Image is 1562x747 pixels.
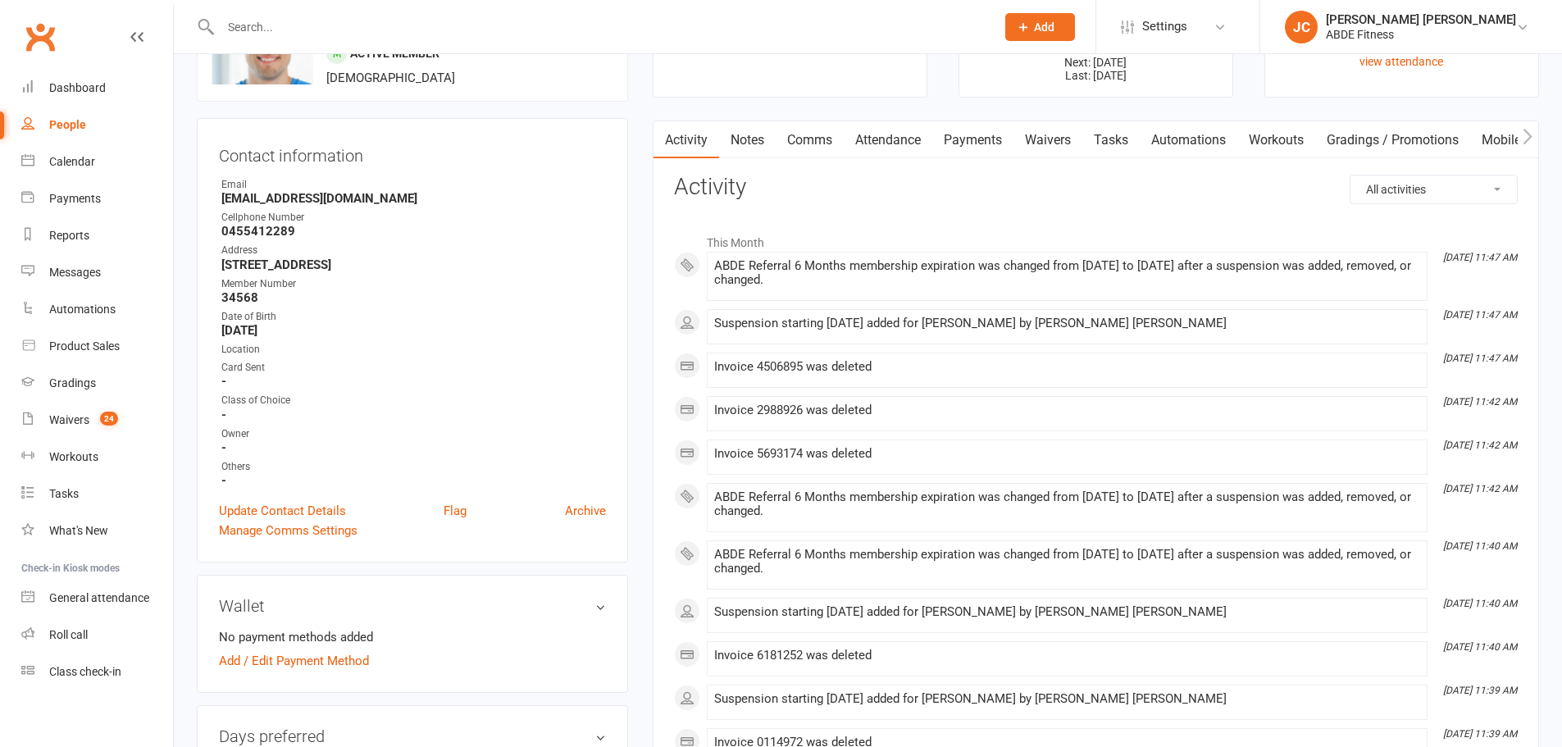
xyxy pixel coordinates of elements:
a: Automations [1140,121,1237,159]
input: Search... [216,16,984,39]
div: Location [221,342,606,358]
a: Calendar [21,143,173,180]
div: General attendance [49,591,149,604]
a: Clubworx [20,16,61,57]
strong: [STREET_ADDRESS] [221,257,606,272]
a: Messages [21,254,173,291]
strong: - [221,408,606,422]
button: Add [1005,13,1075,41]
div: Reports [49,229,89,242]
a: Payments [21,180,173,217]
li: No payment methods added [219,627,606,647]
a: Product Sales [21,328,173,365]
div: Class check-in [49,665,121,678]
i: [DATE] 11:40 AM [1443,540,1517,552]
a: People [21,107,173,143]
div: Suspension starting [DATE] added for [PERSON_NAME] by [PERSON_NAME] [PERSON_NAME] [714,692,1420,706]
a: Dashboard [21,70,173,107]
div: ABDE Referral 6 Months membership expiration was changed from [DATE] to [DATE] after a suspension... [714,259,1420,287]
a: Notes [719,121,776,159]
div: Suspension starting [DATE] added for [PERSON_NAME] by [PERSON_NAME] [PERSON_NAME] [714,605,1420,619]
div: Payments [49,192,101,205]
div: Card Sent [221,360,606,376]
i: [DATE] 11:42 AM [1443,396,1517,408]
i: [DATE] 11:47 AM [1443,309,1517,321]
a: Gradings [21,365,173,402]
a: Manage Comms Settings [219,521,357,540]
a: Add / Edit Payment Method [219,651,369,671]
a: Tasks [21,476,173,512]
strong: [DATE] [221,323,606,338]
a: What's New [21,512,173,549]
h3: Activity [674,175,1518,200]
a: Class kiosk mode [21,654,173,690]
div: Roll call [49,628,88,641]
a: Update Contact Details [219,501,346,521]
div: ABDE Referral 6 Months membership expiration was changed from [DATE] to [DATE] after a suspension... [714,490,1420,518]
a: Automations [21,291,173,328]
div: Workouts [49,450,98,463]
div: What's New [49,524,108,537]
strong: - [221,440,606,455]
span: Settings [1142,8,1187,45]
div: Calendar [49,155,95,168]
div: Invoice 2988926 was deleted [714,403,1420,417]
span: [DEMOGRAPHIC_DATA] [326,71,455,85]
div: People [49,118,86,131]
a: Archive [565,501,606,521]
div: Tasks [49,487,79,500]
div: Invoice 6181252 was deleted [714,649,1420,663]
div: Invoice 5693174 was deleted [714,447,1420,461]
strong: [EMAIL_ADDRESS][DOMAIN_NAME] [221,191,606,206]
strong: 0455412289 [221,224,606,239]
a: General attendance kiosk mode [21,580,173,617]
div: Product Sales [49,339,120,353]
div: JC [1285,11,1318,43]
h3: Wallet [219,597,606,615]
a: Waivers [1013,121,1082,159]
i: [DATE] 11:39 AM [1443,728,1517,740]
a: Workouts [21,439,173,476]
div: Dashboard [49,81,106,94]
a: Tasks [1082,121,1140,159]
p: Next: [DATE] Last: [DATE] [974,56,1218,82]
h3: Contact information [219,140,606,165]
strong: - [221,374,606,389]
h3: Days preferred [219,727,606,745]
div: Email [221,177,606,193]
div: Class of Choice [221,393,606,408]
a: Comms [776,121,844,159]
div: ABDE Fitness [1326,27,1516,42]
div: Messages [49,266,101,279]
li: This Month [674,225,1518,252]
div: Invoice 4506895 was deleted [714,360,1420,374]
a: Mobile App [1470,121,1559,159]
span: Add [1034,20,1054,34]
div: Member Number [221,276,606,292]
div: ABDE Referral 6 Months membership expiration was changed from [DATE] to [DATE] after a suspension... [714,548,1420,576]
a: Reports [21,217,173,254]
div: [PERSON_NAME] [PERSON_NAME] [1326,12,1516,27]
a: Payments [932,121,1013,159]
div: Cellphone Number [221,210,606,225]
a: Attendance [844,121,932,159]
div: Automations [49,303,116,316]
i: [DATE] 11:40 AM [1443,598,1517,609]
div: Address [221,243,606,258]
a: Roll call [21,617,173,654]
i: [DATE] 11:47 AM [1443,252,1517,263]
strong: 34568 [221,290,606,305]
div: Date of Birth [221,309,606,325]
i: [DATE] 11:42 AM [1443,483,1517,494]
span: 24 [100,412,118,426]
a: Activity [653,121,719,159]
div: Gradings [49,376,96,389]
a: Waivers 24 [21,402,173,439]
div: Owner [221,426,606,442]
i: [DATE] 11:39 AM [1443,685,1517,696]
a: Gradings / Promotions [1315,121,1470,159]
a: Flag [444,501,467,521]
i: [DATE] 11:40 AM [1443,641,1517,653]
a: view attendance [1359,55,1443,68]
div: Waivers [49,413,89,426]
